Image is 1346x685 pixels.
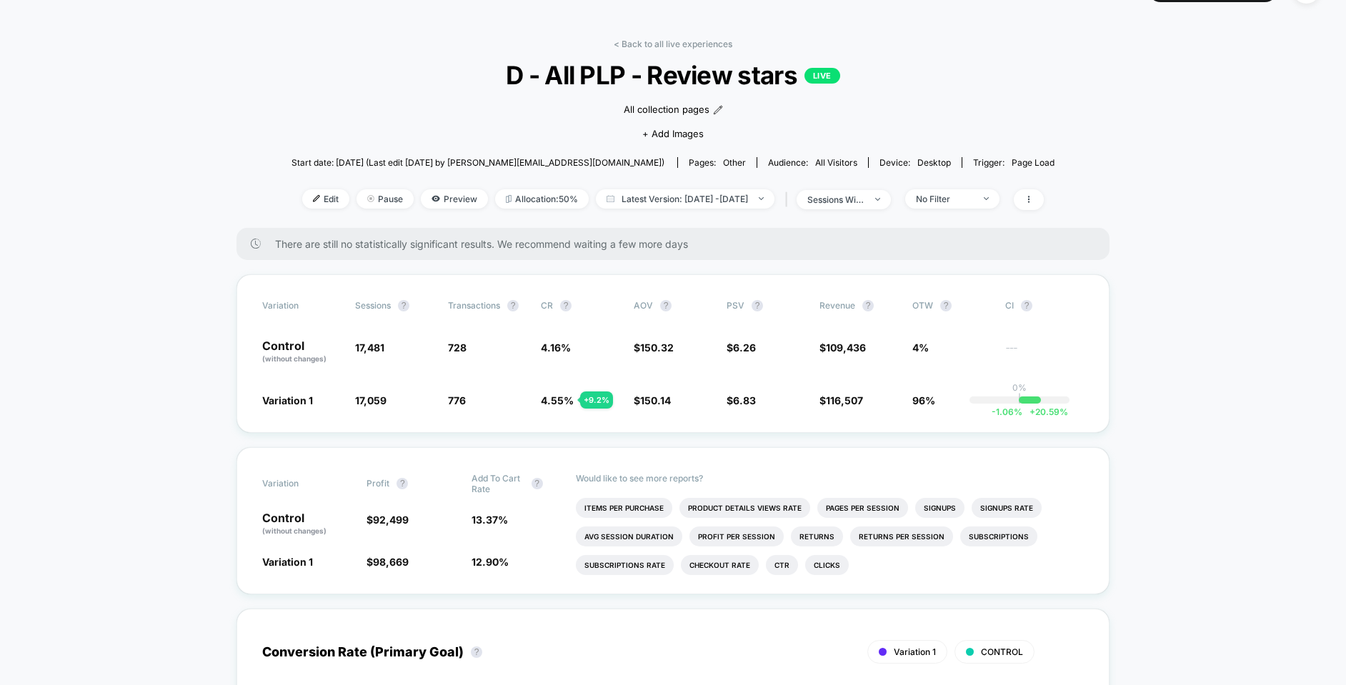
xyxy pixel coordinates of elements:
span: 4% [912,341,929,354]
span: 4.55 % [541,394,574,406]
span: 150.32 [640,341,674,354]
span: 96% [912,394,935,406]
li: Signups [915,498,964,518]
span: Latest Version: [DATE] - [DATE] [596,189,774,209]
p: Would like to see more reports? [576,473,1084,484]
span: 150.14 [640,394,671,406]
img: calendar [607,195,614,202]
span: 728 [448,341,467,354]
span: Variation [262,473,341,494]
img: end [875,198,880,201]
span: 6.83 [733,394,756,406]
div: sessions with impression [807,194,864,205]
span: $ [727,341,756,354]
span: 12.90 % [472,556,509,568]
button: ? [940,300,952,311]
span: D - All PLP - Review stars [330,60,1017,90]
p: Control [262,512,352,536]
p: LIVE [804,68,840,84]
span: Pause [357,189,414,209]
button: ? [560,300,572,311]
span: Preview [421,189,488,209]
span: -1.06 % [992,406,1022,417]
button: ? [398,300,409,311]
li: Ctr [766,555,798,575]
span: 98,669 [373,556,409,568]
span: $ [367,556,409,568]
span: CI [1005,300,1084,311]
button: ? [1021,300,1032,311]
li: Returns Per Session [850,526,953,546]
span: $ [367,514,409,526]
span: 20.59 % [1022,406,1068,417]
span: All Visitors [815,157,857,168]
span: CR [541,300,553,311]
div: Pages: [689,157,746,168]
li: Subscriptions [960,526,1037,546]
img: end [367,195,374,202]
li: Subscriptions Rate [576,555,674,575]
img: end [759,197,764,200]
span: Revenue [819,300,855,311]
span: Start date: [DATE] (Last edit [DATE] by [PERSON_NAME][EMAIL_ADDRESS][DOMAIN_NAME]) [291,157,664,168]
div: Audience: [768,157,857,168]
span: $ [727,394,756,406]
li: Clicks [805,555,849,575]
span: 92,499 [373,514,409,526]
span: $ [634,394,671,406]
span: 109,436 [826,341,866,354]
li: Avg Session Duration [576,526,682,546]
li: Product Details Views Rate [679,498,810,518]
span: There are still no statistically significant results. We recommend waiting a few more days [275,238,1081,250]
span: (without changes) [262,526,326,535]
span: 776 [448,394,466,406]
span: Transactions [448,300,500,311]
span: Add To Cart Rate [472,473,524,494]
p: Control [262,340,341,364]
span: 6.26 [733,341,756,354]
span: desktop [917,157,951,168]
span: 116,507 [826,394,863,406]
span: 17,481 [355,341,384,354]
span: Profit [367,478,389,489]
button: ? [507,300,519,311]
span: Sessions [355,300,391,311]
span: $ [819,341,866,354]
span: $ [819,394,863,406]
span: $ [634,341,674,354]
div: No Filter [916,194,973,204]
span: Allocation: 50% [495,189,589,209]
span: All collection pages [624,103,709,117]
div: Trigger: [973,157,1055,168]
button: ? [752,300,763,311]
img: rebalance [506,195,512,203]
p: | [1018,393,1021,404]
span: Edit [302,189,349,209]
span: PSV [727,300,744,311]
button: ? [532,478,543,489]
span: 17,059 [355,394,387,406]
li: Profit Per Session [689,526,784,546]
span: Variation [262,300,341,311]
button: ? [660,300,672,311]
span: Variation 1 [262,556,313,568]
span: 4.16 % [541,341,571,354]
span: Variation 1 [894,646,936,657]
span: AOV [634,300,653,311]
li: Signups Rate [972,498,1042,518]
p: 0% [1012,382,1027,393]
div: + 9.2 % [580,391,613,409]
span: CONTROL [981,646,1023,657]
span: --- [1005,344,1084,364]
li: Pages Per Session [817,498,908,518]
li: Checkout Rate [681,555,759,575]
button: ? [471,646,482,658]
span: 13.37 % [472,514,508,526]
span: + [1030,406,1035,417]
li: Items Per Purchase [576,498,672,518]
a: < Back to all live experiences [614,39,732,49]
span: Variation 1 [262,394,313,406]
span: (without changes) [262,354,326,363]
li: Returns [791,526,843,546]
span: Device: [868,157,962,168]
